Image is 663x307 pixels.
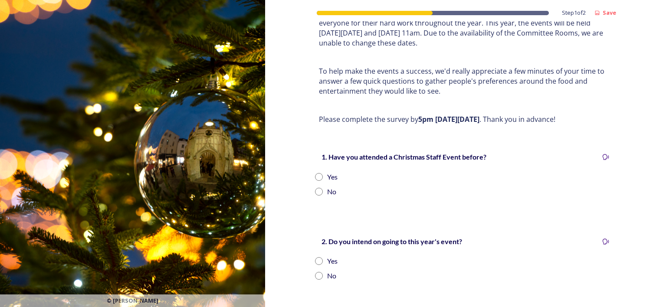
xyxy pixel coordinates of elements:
[322,237,462,245] strong: 2. Do you intend on going to this year's event?
[322,153,486,161] strong: 1. Have you attended a Christmas Staff Event before?
[562,9,586,17] span: Step 1 of 2
[319,114,610,124] p: Please complete the survey by . Thank you in advance!
[603,9,616,16] strong: Save
[327,256,338,266] div: Yes
[327,186,336,197] div: No
[327,271,336,281] div: No
[319,66,610,96] p: To help make the events a success, we'd really appreciate a few minutes of your time to answer a ...
[418,114,479,124] strong: 5pm [DATE][DATE]
[107,297,158,305] span: © [PERSON_NAME]
[327,172,338,182] div: Yes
